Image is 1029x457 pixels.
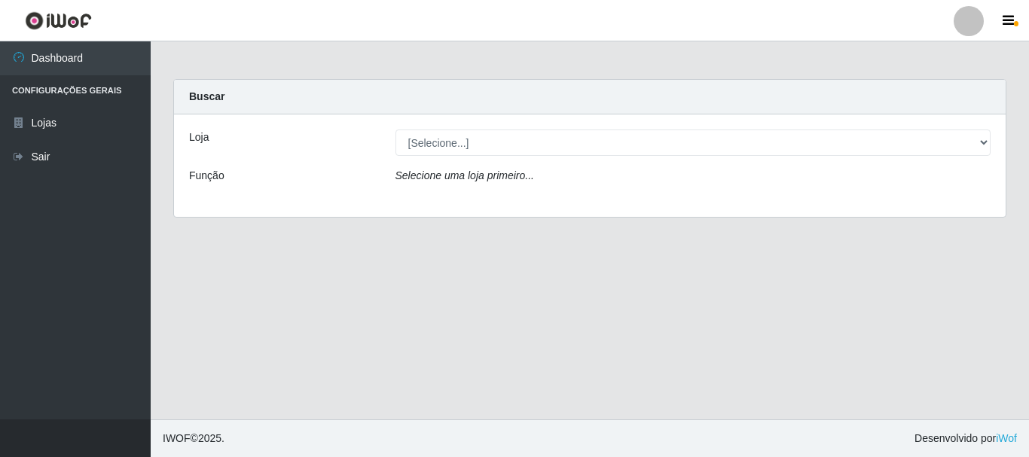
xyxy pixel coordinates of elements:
a: iWof [996,432,1017,444]
span: IWOF [163,432,191,444]
span: Desenvolvido por [914,431,1017,446]
label: Loja [189,129,209,145]
strong: Buscar [189,90,224,102]
label: Função [189,168,224,184]
i: Selecione uma loja primeiro... [395,169,534,181]
span: © 2025 . [163,431,224,446]
img: CoreUI Logo [25,11,92,30]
